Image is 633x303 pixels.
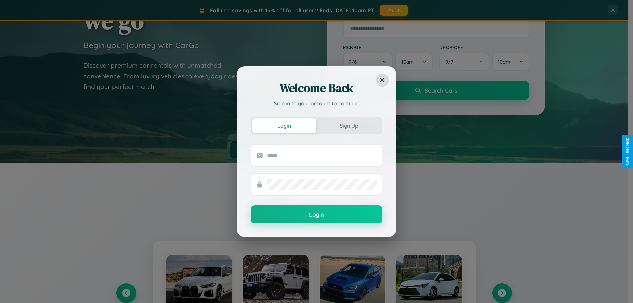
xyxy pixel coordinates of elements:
[251,80,382,96] h2: Welcome Back
[316,118,381,133] button: Sign Up
[625,138,630,165] div: Give Feedback
[251,99,382,107] p: Sign in to your account to continue
[251,205,382,223] button: Login
[252,118,316,133] button: Login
